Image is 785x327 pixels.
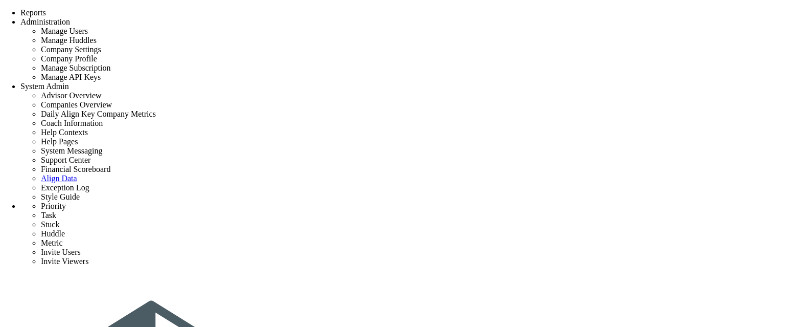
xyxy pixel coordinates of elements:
[41,192,80,201] span: Style Guide
[41,183,89,192] span: Exception Log
[41,91,102,100] span: Advisor Overview
[41,128,88,137] span: Help Contexts
[41,248,81,256] span: Invite Users
[41,220,59,229] span: Stuck
[41,63,110,72] span: Manage Subscription
[41,238,63,247] span: Metric
[41,54,97,63] span: Company Profile
[41,36,97,45] span: Manage Huddles
[41,110,156,118] span: Daily Align Key Company Metrics
[41,202,66,210] span: Priority
[41,45,101,54] span: Company Settings
[41,165,110,173] span: Financial Scoreboard
[41,257,88,266] span: Invite Viewers
[41,211,56,220] span: Task
[41,156,90,164] span: Support Center
[41,174,77,183] a: Align Data
[41,137,78,146] span: Help Pages
[41,27,88,35] span: Manage Users
[41,73,101,81] span: Manage API Keys
[20,8,46,17] span: Reports
[20,82,69,91] span: System Admin
[20,17,70,26] span: Administration
[41,100,112,109] span: Companies Overview
[41,146,102,155] span: System Messaging
[41,119,103,127] span: Coach Information
[41,229,65,238] span: Huddle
